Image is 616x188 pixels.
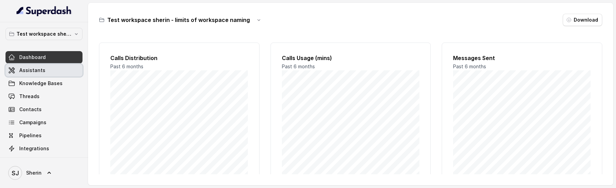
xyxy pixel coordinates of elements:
[19,132,42,139] span: Pipelines
[563,14,602,26] button: Download
[282,54,420,62] h2: Calls Usage (mins)
[19,145,49,152] span: Integrations
[16,30,71,38] p: Test workspace sherin - limits of workspace naming
[5,116,82,129] a: Campaigns
[19,80,63,87] span: Knowledge Bases
[453,54,591,62] h2: Messages Sent
[19,67,45,74] span: Assistants
[107,16,250,24] h3: Test workspace sherin - limits of workspace naming
[16,5,72,16] img: light.svg
[5,155,82,168] a: API Settings
[19,54,46,61] span: Dashboard
[5,90,82,103] a: Threads
[110,63,143,69] span: Past 6 months
[19,106,42,113] span: Contacts
[5,28,82,40] button: Test workspace sherin - limits of workspace naming
[19,119,46,126] span: Campaigns
[453,63,486,69] span: Past 6 months
[5,129,82,142] a: Pipelines
[282,63,315,69] span: Past 6 months
[5,142,82,155] a: Integrations
[5,77,82,90] a: Knowledge Bases
[19,93,40,100] span: Threads
[5,64,82,77] a: Assistants
[5,51,82,63] a: Dashboard
[5,163,82,183] a: Sherin
[12,169,19,177] text: SJ
[110,54,248,62] h2: Calls Distribution
[5,103,82,116] a: Contacts
[26,169,42,176] span: Sherin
